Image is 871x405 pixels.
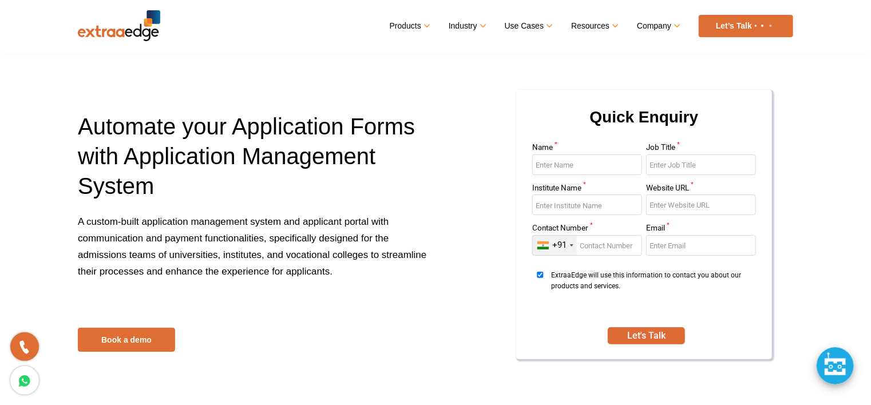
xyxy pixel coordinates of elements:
label: Email [646,224,756,235]
div: +91 [552,240,567,251]
a: Book a demo [78,328,175,352]
span: Automate your Application Forms with Application Management System [78,114,415,198]
label: Website URL [646,184,756,195]
a: Industry [449,18,485,34]
input: Enter Contact Number [532,235,642,256]
input: Enter Name [532,154,642,175]
input: Enter Job Title [646,154,756,175]
input: ExtraaEdge will use this information to contact you about our products and services. [532,272,548,278]
a: Products [390,18,429,34]
div: Chat [817,347,854,384]
a: Resources [571,18,617,34]
label: Name [532,144,642,154]
a: Use Cases [505,18,551,34]
p: A custom-built application management system and applicant portal with communication and payment ... [78,213,427,296]
button: SUBMIT [608,327,684,344]
label: Institute Name [532,184,642,195]
input: Enter Website URL [646,194,756,215]
h2: Quick Enquiry [530,104,758,144]
input: Enter Email [646,235,756,256]
div: India (भारत): +91 [533,236,577,255]
input: Enter Institute Name [532,194,642,215]
label: Job Title [646,144,756,154]
span: ExtraaEdge will use this information to contact you about our products and services. [552,270,753,313]
a: Company [637,18,679,34]
a: Let’s Talk [699,15,793,37]
label: Contact Number [532,224,642,235]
